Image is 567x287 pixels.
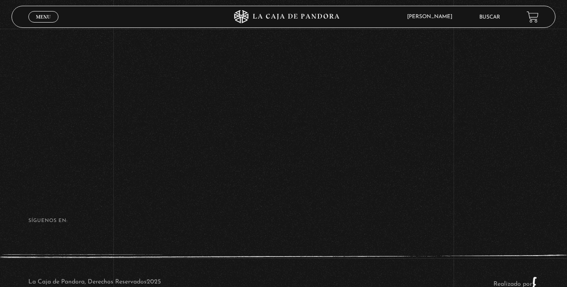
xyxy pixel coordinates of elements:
[403,14,461,19] span: [PERSON_NAME]
[36,14,50,19] span: Menu
[479,15,500,20] a: Buscar
[28,218,539,223] h4: SÍguenos en:
[142,11,425,170] iframe: Dailymotion video player – MARIA GABRIELA PROGRAMA
[527,11,539,23] a: View your shopping cart
[33,22,54,28] span: Cerrar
